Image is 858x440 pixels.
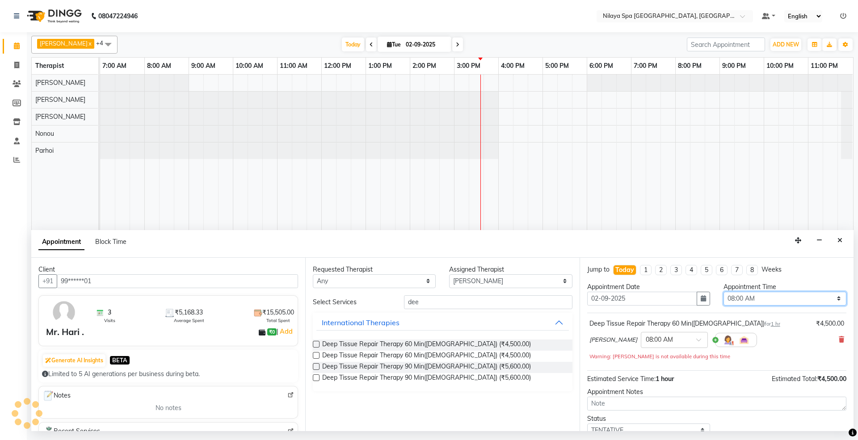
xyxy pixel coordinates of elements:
button: +91 [38,274,57,288]
img: Hairdresser.png [723,335,733,345]
input: 2025-09-02 [403,38,448,51]
span: ₹0 [267,328,277,335]
input: Search by service name [404,295,572,309]
span: [PERSON_NAME] [589,335,637,344]
span: Deep Tissue Repair Therapy 60 Min([DEMOGRAPHIC_DATA]) (₹4,500.00) [322,351,531,362]
span: ADD NEW [773,41,799,48]
a: 11:00 AM [278,59,310,72]
a: 3:00 PM [454,59,483,72]
div: Today [615,265,634,275]
span: Nonou [35,130,54,138]
span: Average Spent [174,317,204,324]
a: 9:00 AM [189,59,218,72]
button: ADD NEW [770,38,801,51]
li: 7 [731,265,743,275]
div: Client [38,265,298,274]
div: Status [587,414,710,423]
div: Limited to 5 AI generations per business during beta. [42,369,294,379]
a: 8:00 AM [145,59,173,72]
span: ₹15,505.00 [262,308,294,317]
a: x [88,40,92,47]
span: ₹5,168.33 [175,308,203,317]
span: Parhoi [35,147,54,155]
img: Interior.png [739,335,749,345]
a: 7:00 AM [100,59,129,72]
span: Recent Services [42,426,100,437]
span: Deep Tissue Repair Therapy 90 Min([DEMOGRAPHIC_DATA]) (₹5,600.00) [322,373,531,384]
div: Select Services [306,298,397,307]
a: 1:00 PM [366,59,394,72]
li: 1 [640,265,652,275]
span: Deep Tissue Repair Therapy 90 Min([DEMOGRAPHIC_DATA]) (₹5,600.00) [322,362,531,373]
span: [PERSON_NAME] [35,113,85,121]
span: Tue [385,41,403,48]
div: Jump to [587,265,610,274]
button: Generate AI Insights [43,354,105,367]
span: ₹4,500.00 [817,375,846,383]
span: Notes [42,390,71,402]
input: Search by Name/Mobile/Email/Code [57,274,298,288]
input: yyyy-mm-dd [587,292,697,306]
span: Total Spent [266,317,290,324]
div: Appointment Notes [587,387,846,397]
a: 10:00 AM [233,59,265,72]
span: 1 hour [656,375,674,383]
span: 1 hr [771,321,780,327]
input: Search Appointment [687,38,765,51]
button: Close [833,234,846,247]
a: 11:00 PM [808,59,840,72]
a: 2:00 PM [410,59,438,72]
div: Requested Therapist [313,265,436,274]
li: 8 [746,265,758,275]
li: 4 [686,265,697,275]
div: Mr. Hari . [46,325,84,339]
div: Deep Tissue Repair Therapy 60 Min([DEMOGRAPHIC_DATA]) [589,319,780,328]
span: +4 [96,39,110,46]
a: 10:00 PM [764,59,796,72]
small: for [765,321,780,327]
span: Therapist [35,62,64,70]
img: avatar [51,299,77,325]
button: International Therapies [316,314,568,331]
span: Today [342,38,364,51]
span: | [277,326,294,337]
li: 3 [670,265,682,275]
span: Appointment [38,234,84,250]
span: Deep Tissue Repair Therapy 60 Min([DEMOGRAPHIC_DATA]) (₹4,500.00) [322,339,531,351]
li: 6 [716,265,728,275]
span: Visits [104,317,115,324]
a: 9:00 PM [720,59,748,72]
small: Warning: [PERSON_NAME] is not available during this time [589,353,730,360]
span: Estimated Total: [772,375,817,383]
li: 2 [655,265,667,275]
a: 6:00 PM [587,59,615,72]
span: Estimated Service Time: [587,375,656,383]
div: Assigned Therapist [449,265,572,274]
span: Block Time [95,238,126,246]
div: International Therapies [322,317,400,328]
a: 5:00 PM [543,59,571,72]
div: ₹4,500.00 [816,319,844,328]
img: logo [23,4,84,29]
span: [PERSON_NAME] [40,40,88,47]
div: Weeks [761,265,782,274]
a: 7:00 PM [631,59,660,72]
b: 08047224946 [98,4,138,29]
li: 5 [701,265,712,275]
a: Add [278,326,294,337]
span: [PERSON_NAME] [35,79,85,87]
div: Appointment Time [723,282,846,292]
a: 8:00 PM [676,59,704,72]
span: BETA [110,356,130,365]
a: 12:00 PM [322,59,353,72]
span: 3 [108,308,111,317]
span: [PERSON_NAME] [35,96,85,104]
span: No notes [156,403,181,413]
a: 4:00 PM [499,59,527,72]
div: Appointment Date [587,282,710,292]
